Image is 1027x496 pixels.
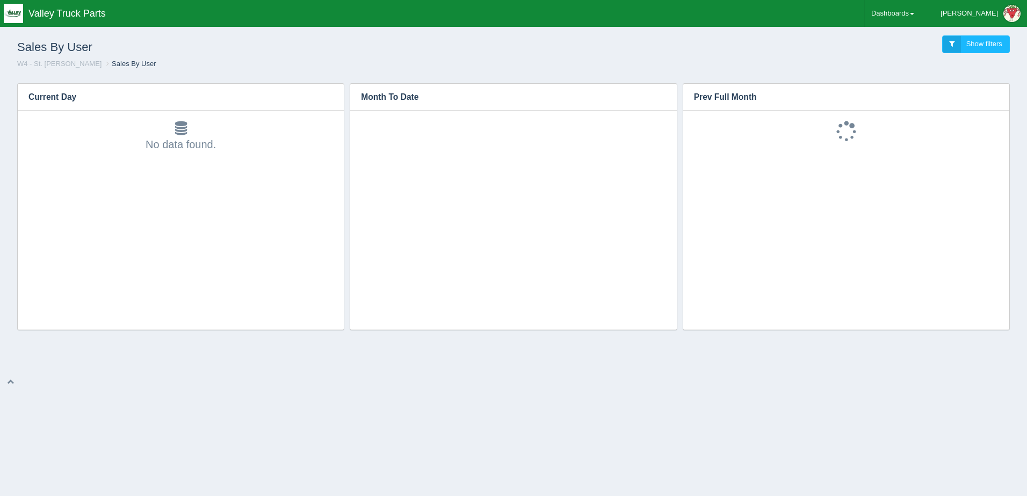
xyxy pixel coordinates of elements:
a: W4 - St. [PERSON_NAME] [17,60,102,68]
li: Sales By User [104,59,156,69]
span: Show filters [966,40,1002,48]
h3: Month To Date [350,84,660,111]
div: No data found. [28,121,333,152]
img: Profile Picture [1003,5,1021,22]
h3: Prev Full Month [683,84,993,111]
div: [PERSON_NAME] [941,3,998,24]
h1: Sales By User [17,35,513,59]
img: q1blfpkbivjhsugxdrfq.png [4,4,23,23]
span: Valley Truck Parts [28,8,106,19]
a: Show filters [942,35,1010,53]
h3: Current Day [18,84,328,111]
